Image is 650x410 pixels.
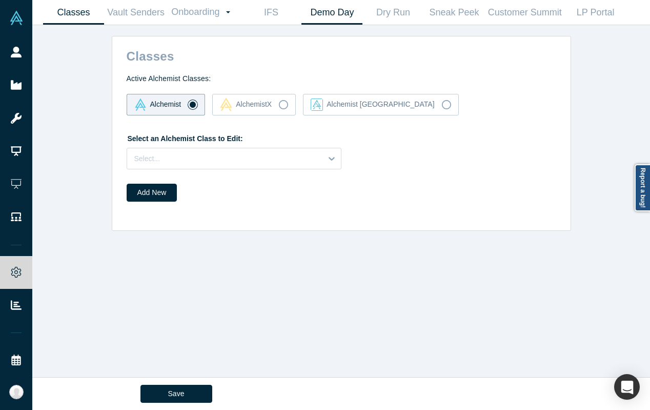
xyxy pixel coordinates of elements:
[423,1,484,25] a: Sneak Peek
[484,1,565,25] a: Customer Summit
[635,164,650,211] a: Report a bug!
[134,99,147,111] img: alchemist Vault Logo
[127,130,243,144] label: Select an Alchemist Class to Edit:
[127,184,177,202] button: Add New
[43,1,104,25] a: Classes
[311,99,434,111] div: Alchemist [GEOGRAPHIC_DATA]
[134,99,181,111] div: Alchemist
[240,1,301,25] a: IFS
[9,385,24,399] img: Katinka Harsányi's Account
[362,1,423,25] a: Dry Run
[140,385,212,403] button: Save
[301,1,362,25] a: Demo Day
[127,74,556,83] h4: Active Alchemist Classes:
[168,1,240,24] a: Onboarding
[220,97,232,111] img: alchemistx Vault Logo
[565,1,626,25] a: LP Portal
[220,97,272,111] div: AlchemistX
[311,99,323,111] img: alchemist_aj Vault Logo
[104,1,168,25] a: Vault Senders
[9,11,24,25] img: Alchemist Vault Logo
[116,44,571,64] h2: Classes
